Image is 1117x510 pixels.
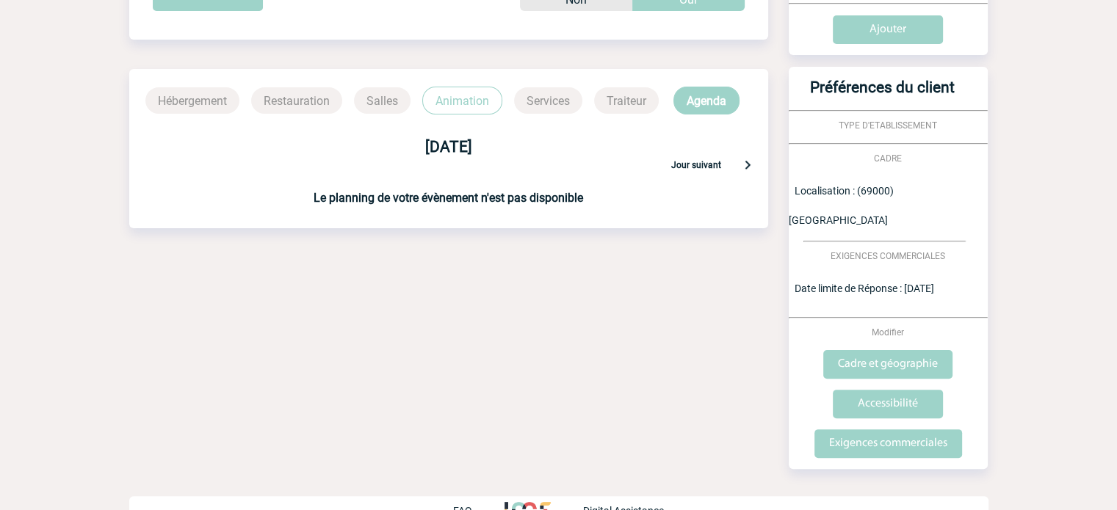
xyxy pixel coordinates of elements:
span: Modifier [872,327,904,338]
input: Ajouter [833,15,943,44]
input: Cadre et géographie [823,350,952,379]
b: [DATE] [425,138,472,156]
input: Accessibilité [833,390,943,418]
p: Restauration [251,87,342,114]
h3: Préférences du client [795,79,970,110]
input: Exigences commerciales [814,429,962,458]
p: Hébergement [145,87,239,114]
p: Animation [422,87,502,114]
p: Traiteur [594,87,659,114]
span: Localisation : (69000) [GEOGRAPHIC_DATA] [789,185,894,226]
img: keyboard-arrow-right-24-px.png [739,156,756,173]
span: CADRE [874,153,902,164]
span: EXIGENCES COMMERCIALES [831,251,945,261]
p: Agenda [673,87,740,114]
span: Date limite de Réponse : [DATE] [795,283,934,294]
p: Jour suivant [671,160,721,173]
p: Salles [354,87,411,114]
h3: Le planning de votre évènement n'est pas disponible [129,191,768,205]
p: Services [514,87,582,114]
span: TYPE D'ETABLISSEMENT [839,120,937,131]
